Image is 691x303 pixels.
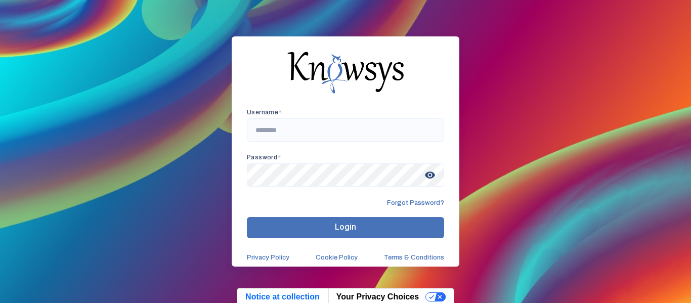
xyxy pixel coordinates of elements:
span: visibility [421,166,439,184]
img: knowsys-logo.png [287,52,404,93]
span: Forgot Password? [387,199,444,207]
app-required-indication: Username [247,109,282,116]
a: Terms & Conditions [384,253,444,262]
span: Login [335,222,356,232]
a: Cookie Policy [316,253,358,262]
button: Login [247,217,444,238]
app-required-indication: Password [247,154,281,161]
a: Privacy Policy [247,253,289,262]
